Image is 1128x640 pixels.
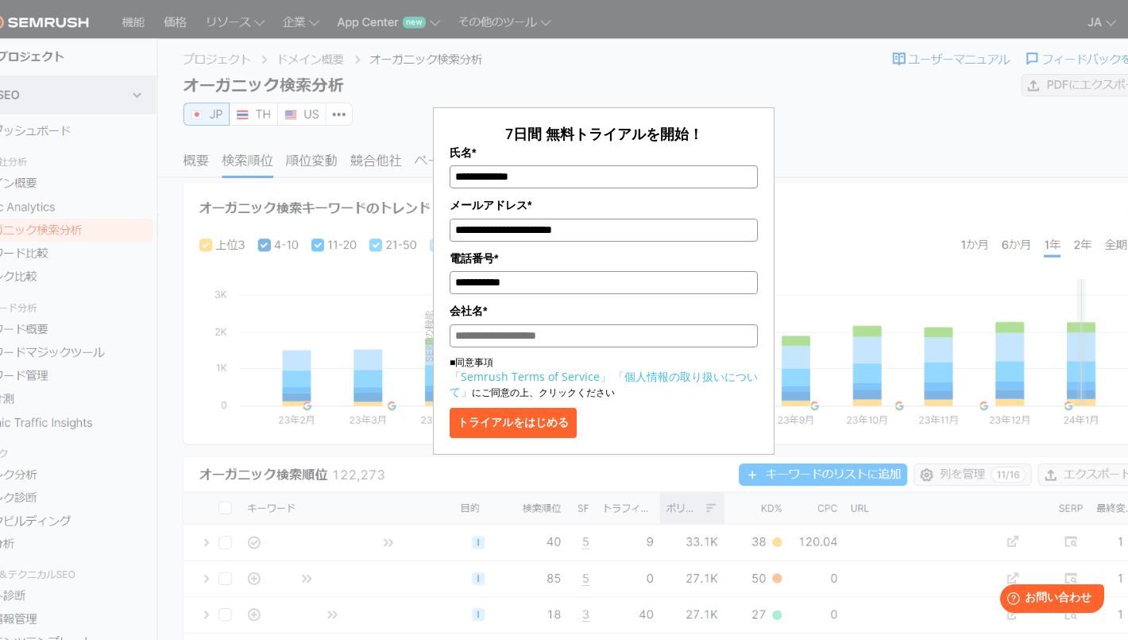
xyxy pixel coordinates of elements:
label: 電話番号* [450,250,758,267]
label: メールアドレス* [450,196,758,214]
p: ■同意事項 にご同意の上、クリックください [450,355,758,400]
span: 7日間 無料トライアルを開始！ [505,124,703,143]
iframe: Help widget launcher [987,578,1111,623]
a: 「Semrush Terms of Service」 [450,369,611,384]
a: 「個人情報の取り扱いについて」 [450,369,758,399]
button: トライアルをはじめる [450,408,577,438]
